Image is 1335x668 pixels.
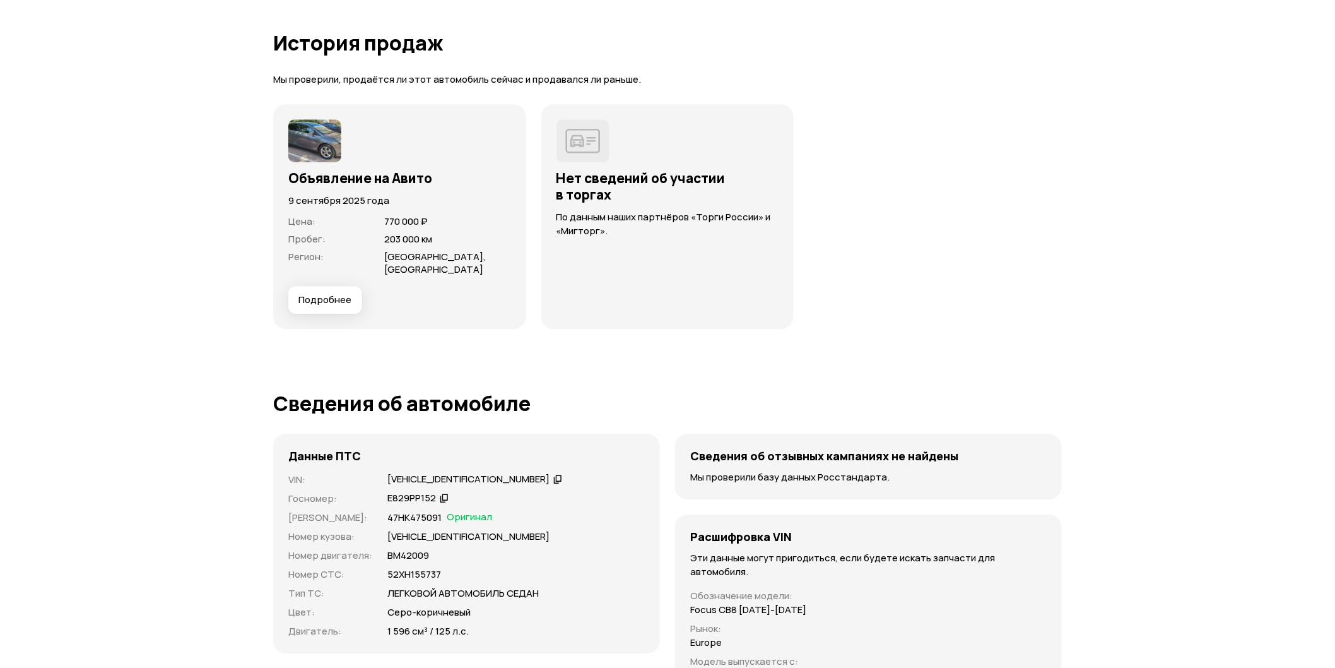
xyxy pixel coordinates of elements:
[288,511,372,525] p: [PERSON_NAME] :
[288,286,362,314] button: Подробнее
[288,568,372,582] p: Номер СТС :
[556,170,779,203] h3: Нет сведений об участии в торгах
[690,622,806,636] p: Рынок :
[288,170,511,186] h3: Объявление на Авито
[288,549,372,563] p: Номер двигателя :
[288,194,511,208] p: 9 сентября 2025 года
[387,624,469,638] p: 1 596 см³ / 125 л.с.
[690,551,1047,579] p: Эти данные могут пригодиться, если будете искать запчасти для автомобиля.
[690,530,792,544] h4: Расшифровка VIN
[384,250,486,276] span: [GEOGRAPHIC_DATA], [GEOGRAPHIC_DATA]
[288,250,324,263] span: Регион :
[288,232,326,246] span: Пробег :
[690,449,958,463] h4: Сведения об отзывных кампаниях не найдены
[690,589,806,603] p: Обозначение модели :
[387,587,539,600] p: ЛЕГКОВОЙ АВТОМОБИЛЬ СЕДАН
[384,232,432,246] span: 203 000 км
[387,605,471,619] p: Серо-коричневый
[273,32,1062,54] h1: История продаж
[298,294,351,306] span: Подробнее
[387,530,550,544] p: [VEHICLE_IDENTIFICATION_NUMBER]
[387,473,550,486] div: [VEHICLE_IDENTIFICATION_NUMBER]
[556,210,779,238] p: По данным наших партнёров «Торги России» и «Мигторг».
[288,449,361,463] h4: Данные ПТС
[288,530,372,544] p: Номер кузова :
[384,215,428,228] span: 770 000 ₽
[273,392,1062,415] h1: Сведения об автомобиле
[387,549,429,563] p: ВМ42009
[288,473,372,487] p: VIN :
[387,568,441,582] p: 52ХН155737
[288,492,372,506] p: Госномер :
[288,605,372,619] p: Цвет :
[273,73,1062,86] p: Мы проверили, продаётся ли этот автомобиль сейчас и продавался ли раньше.
[288,215,315,228] span: Цена :
[387,492,436,505] div: Е829РР152
[447,511,492,525] span: Оригинал
[288,624,372,638] p: Двигатель :
[690,603,806,617] p: Focus CB8 [DATE]-[DATE]
[387,511,442,525] p: 47НК475091
[690,636,722,650] p: Europe
[288,587,372,600] p: Тип ТС :
[690,470,1047,484] p: Мы проверили базу данных Росстандарта.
